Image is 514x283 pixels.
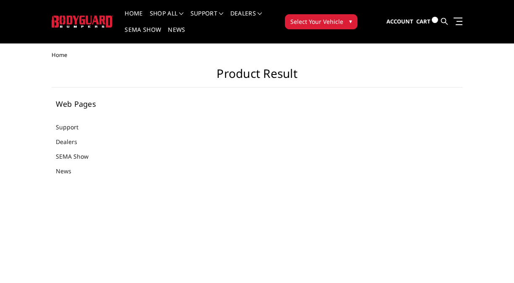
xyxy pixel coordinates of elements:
[52,67,463,87] h1: Product Result
[386,18,413,25] span: Account
[230,10,262,27] a: Dealers
[290,17,343,26] span: Select Your Vehicle
[125,10,143,27] a: Home
[168,27,185,43] a: News
[56,167,82,175] a: News
[349,17,352,26] span: ▾
[125,27,161,43] a: SEMA Show
[56,100,150,108] h5: Web Pages
[52,51,67,59] span: Home
[285,14,357,29] button: Select Your Vehicle
[416,18,431,25] span: Cart
[150,10,184,27] a: shop all
[190,10,224,27] a: Support
[386,10,413,33] a: Account
[56,123,89,131] a: Support
[56,152,99,161] a: SEMA Show
[52,15,113,28] img: BODYGUARD BUMPERS
[416,10,438,33] a: Cart
[56,137,88,146] a: Dealers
